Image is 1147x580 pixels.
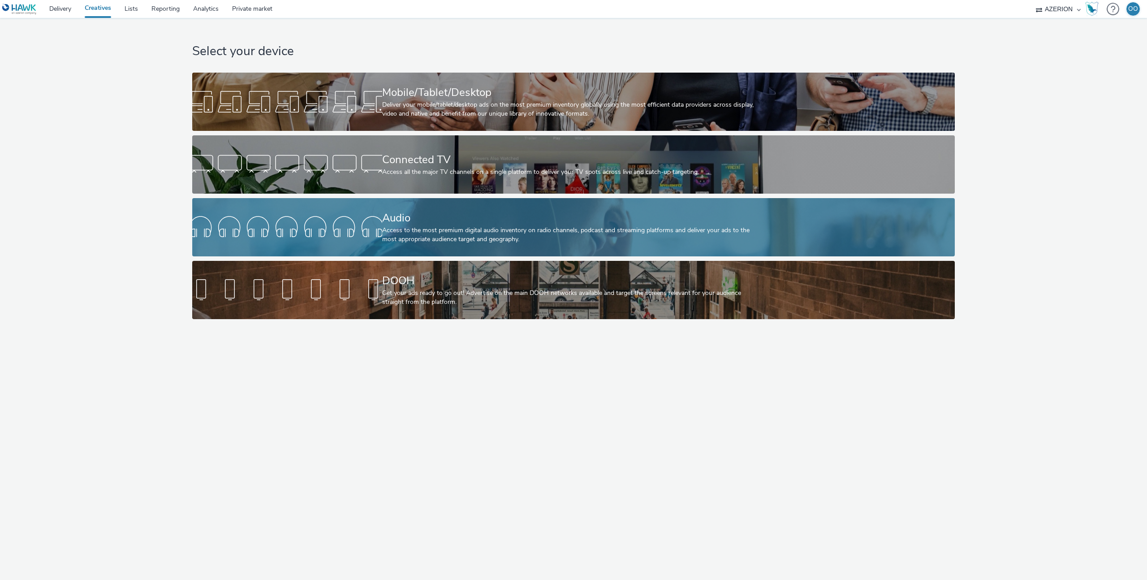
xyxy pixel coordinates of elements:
a: Hawk Academy [1085,2,1102,16]
div: Access to the most premium digital audio inventory on radio channels, podcast and streaming platf... [382,226,762,244]
div: Mobile/Tablet/Desktop [382,85,762,100]
img: Hawk Academy [1085,2,1099,16]
a: Mobile/Tablet/DesktopDeliver your mobile/tablet/desktop ads on the most premium inventory globall... [192,73,955,131]
div: Audio [382,210,762,226]
a: AudioAccess to the most premium digital audio inventory on radio channels, podcast and streaming ... [192,198,955,256]
div: Deliver your mobile/tablet/desktop ads on the most premium inventory globally using the most effi... [382,100,762,119]
div: DOOH [382,273,762,289]
div: Connected TV [382,152,762,168]
div: OO [1128,2,1138,16]
a: DOOHGet your ads ready to go out! Advertise on the main DOOH networks available and target the sc... [192,261,955,319]
div: Get your ads ready to go out! Advertise on the main DOOH networks available and target the screen... [382,289,762,307]
a: Connected TVAccess all the major TV channels on a single platform to deliver your TV spots across... [192,135,955,194]
img: undefined Logo [2,4,37,15]
div: Access all the major TV channels on a single platform to deliver your TV spots across live and ca... [382,168,762,177]
h1: Select your device [192,43,955,60]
